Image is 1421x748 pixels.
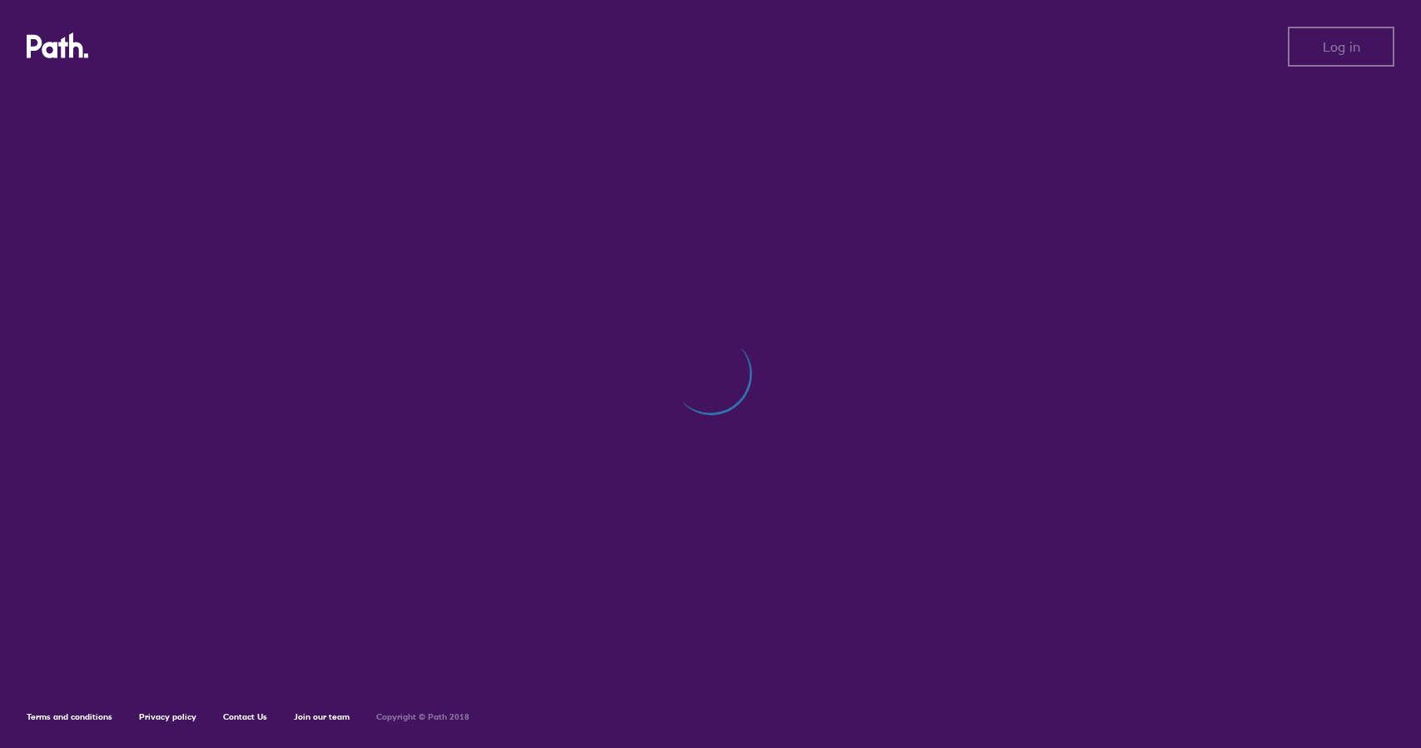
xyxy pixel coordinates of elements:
[27,711,112,722] a: Terms and conditions
[223,711,267,722] a: Contact Us
[376,712,470,722] h6: Copyright © Path 2018
[1323,39,1360,54] span: Log in
[294,711,350,722] a: Join our team
[1288,27,1394,67] button: Log in
[139,711,196,722] a: Privacy policy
